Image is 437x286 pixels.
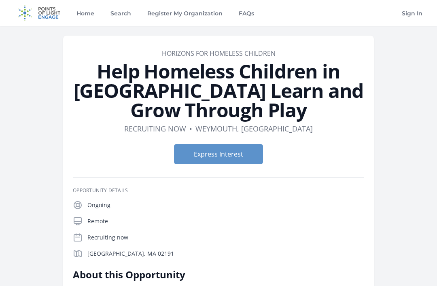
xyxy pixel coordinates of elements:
[174,144,263,164] button: Express Interest
[87,233,364,242] p: Recruiting now
[195,123,313,134] dd: Weymouth, [GEOGRAPHIC_DATA]
[87,250,364,258] p: [GEOGRAPHIC_DATA], MA 02191
[162,49,276,58] a: Horizons For Homeless Children
[189,123,192,134] div: •
[73,61,364,120] h1: Help Homeless Children in [GEOGRAPHIC_DATA] Learn and Grow Through Play
[124,123,186,134] dd: Recruiting now
[73,187,364,194] h3: Opportunity Details
[73,268,310,281] h2: About this Opportunity
[87,201,364,209] p: Ongoing
[87,217,364,225] p: Remote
